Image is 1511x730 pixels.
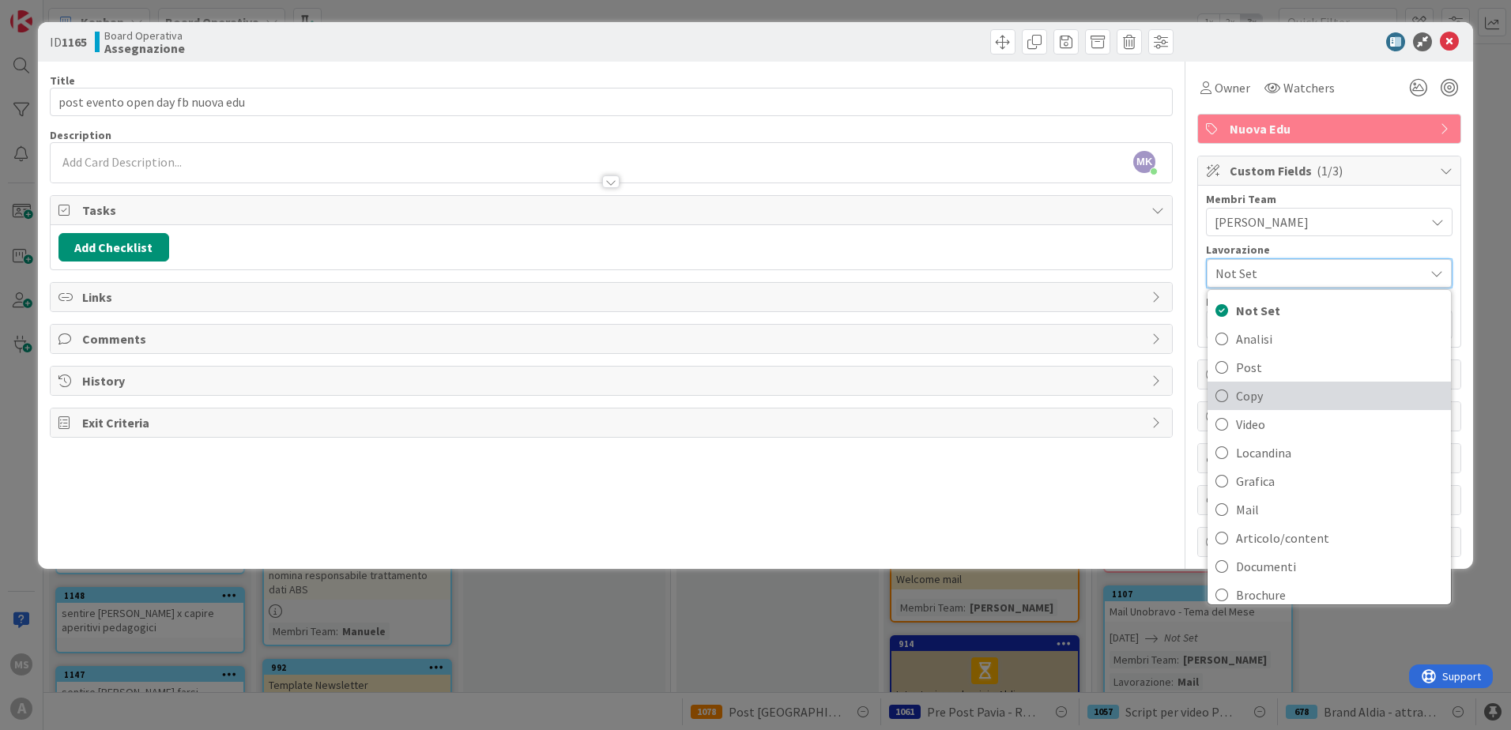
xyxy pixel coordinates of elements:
span: Not Set [1215,262,1416,284]
a: Grafica [1208,467,1451,495]
span: Not Set [1236,299,1443,322]
a: Articolo/content [1208,524,1451,552]
span: Post [1236,356,1443,379]
span: [PERSON_NAME] [1215,213,1425,231]
button: Add Checklist [58,233,169,262]
a: Brochure [1208,581,1451,609]
b: 1165 [62,34,87,50]
input: type card name here... [50,88,1173,116]
span: Comments [82,329,1144,348]
span: Brochure [1236,583,1443,607]
span: Board Operativa [104,29,185,42]
div: Membri Team [1206,194,1453,205]
span: History [82,371,1144,390]
span: Owner [1215,78,1250,97]
a: Post [1208,353,1451,382]
span: Locandina [1236,441,1443,465]
span: Nuova Edu [1230,119,1432,138]
span: Custom Fields [1230,161,1432,180]
a: Locandina [1208,438,1451,467]
span: Documenti [1236,555,1443,578]
span: Articolo/content [1236,526,1443,550]
a: Video [1208,410,1451,438]
div: Lavorazione [1206,244,1453,255]
a: Documenti [1208,552,1451,581]
b: Assegnazione [104,42,185,55]
span: Copy [1236,384,1443,408]
span: Grafica [1236,469,1443,493]
span: Watchers [1283,78,1335,97]
span: Tasks [82,201,1144,220]
a: Not Set [1208,296,1451,325]
a: Analisi [1208,325,1451,353]
span: ( 1/3 ) [1317,163,1343,179]
span: Description [50,128,111,142]
span: ID [50,32,87,51]
span: Analisi [1236,327,1443,351]
label: Title [50,73,75,88]
span: MK [1133,151,1155,173]
a: Mail [1208,495,1451,524]
a: Copy [1208,382,1451,410]
span: Video [1236,412,1443,436]
span: Mail [1236,498,1443,521]
div: Priorità [1206,296,1453,307]
span: Support [33,2,72,21]
span: Links [82,288,1144,307]
span: Exit Criteria [82,413,1144,432]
